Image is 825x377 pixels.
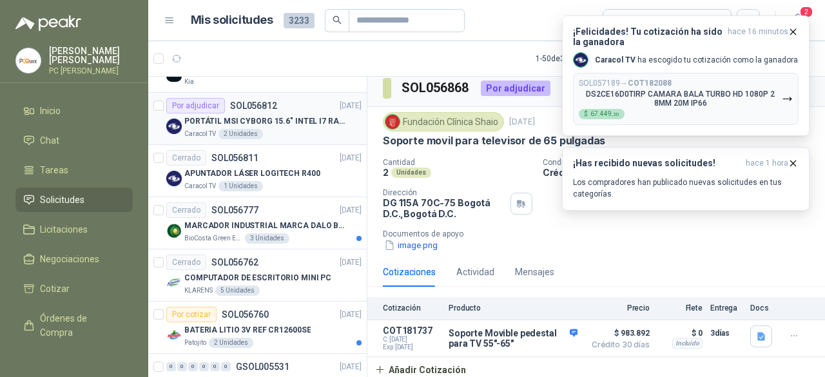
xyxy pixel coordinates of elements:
span: $ 983.892 [585,325,650,341]
div: 0 [210,362,220,371]
div: 0 [221,362,231,371]
p: Cotización [383,304,441,313]
span: 3233 [284,13,315,28]
p: BioCosta Green Energy S.A.S [184,233,242,244]
p: Los compradores han publicado nuevas solicitudes en tus categorías. [573,177,799,200]
div: $ [579,109,625,119]
p: [DATE] [340,204,362,217]
p: Soporte movil para televisor de 65 pulgadas [383,134,605,148]
p: [DATE] [340,309,362,321]
div: 1 Unidades [218,181,263,191]
span: Cotizar [40,282,70,296]
p: [DATE] [340,100,362,112]
p: Soporte Movible pedestal para TV 55"-65" [449,328,577,349]
img: Company Logo [166,327,182,343]
span: Tareas [40,163,68,177]
button: SOL057189→COT182088DS2CE16D0TIRP CAMARA BALA TURBO HD 1080P 2 8MM 20M IP66$67.449,20 [573,73,799,125]
span: hace 16 minutos [728,26,788,47]
span: Órdenes de Compra [40,311,121,340]
button: ¡Has recibido nuevas solicitudes!hace 1 hora Los compradores han publicado nuevas solicitudes en ... [562,147,810,211]
p: SOL056812 [230,101,277,110]
a: Órdenes de Compra [15,306,133,345]
img: Company Logo [166,119,182,134]
span: Chat [40,133,59,148]
div: 0 [188,362,198,371]
p: Caracol TV [184,181,216,191]
p: PC [PERSON_NAME] [49,67,133,75]
p: SOL056762 [211,258,258,267]
p: [DATE] [340,361,362,373]
p: Kia [184,77,194,87]
img: Company Logo [166,171,182,186]
span: Crédito 30 días [585,341,650,349]
p: SOL056811 [211,153,258,162]
button: image.png [383,238,439,252]
span: ,20 [612,111,619,117]
div: Por cotizar [166,307,217,322]
span: hace 1 hora [746,158,788,169]
span: Licitaciones [40,222,88,237]
p: [DATE] [340,256,362,269]
div: 5 Unidades [215,285,260,296]
div: Por adjudicar [481,81,550,96]
span: 67.449 [590,111,619,117]
span: 2 [799,6,813,18]
p: Cantidad [383,158,532,167]
h3: ¡Has recibido nuevas solicitudes! [573,158,741,169]
span: Solicitudes [40,193,84,207]
a: Cotizar [15,276,133,301]
div: Fundación Clínica Shaio [383,112,504,131]
div: 2 Unidades [209,338,253,348]
p: DG 115A 70C-75 Bogotá D.C. , Bogotá D.C. [383,197,505,219]
div: 0 [177,362,187,371]
a: Por adjudicarSOL056812[DATE] Company LogoPORTÁTIL MSI CYBORG 15.6" INTEL I7 RAM 32GB - 1 TB / Nvi... [148,93,367,145]
p: KLARENS [184,285,213,296]
a: Licitaciones [15,217,133,242]
div: Cerrado [166,150,206,166]
p: SOL056777 [211,206,258,215]
p: GSOL005531 [236,362,289,371]
p: Patojito [184,338,206,348]
img: Company Logo [166,275,182,291]
p: BATERIA LITIO 3V REF CR12600SE [184,324,311,336]
p: SOL057189 → [579,79,672,88]
div: 2 Unidades [218,129,263,139]
p: 2 [383,167,389,178]
a: CerradoSOL056811[DATE] Company LogoAPUNTADOR LÁSER LOGITECH R400Caracol TV1 Unidades [148,145,367,197]
p: [DATE] [509,116,535,128]
p: Condición de pago [543,158,820,167]
p: SOL056760 [222,310,269,319]
b: COT182088 [628,79,672,88]
h3: SOL056868 [402,78,471,98]
img: Company Logo [574,53,588,67]
p: PORTÁTIL MSI CYBORG 15.6" INTEL I7 RAM 32GB - 1 TB / Nvidia GeForce RTX 4050 [184,115,345,128]
div: Cerrado [166,255,206,270]
p: Entrega [710,304,742,313]
p: 3 días [710,325,742,341]
button: 2 [786,9,810,32]
a: Tareas [15,158,133,182]
p: COT181737 [383,325,441,336]
p: Crédito a 30 días [543,167,820,178]
span: C: [DATE] [383,336,441,343]
p: Documentos de apoyo [383,229,820,238]
p: [PERSON_NAME] [PERSON_NAME] [49,46,133,64]
div: Actividad [456,265,494,279]
a: Chat [15,128,133,153]
img: Company Logo [166,223,182,238]
div: Todas [611,14,638,28]
p: MARCADOR INDUSTRIAL MARCA DALO BLANCO [184,220,345,232]
p: ha escogido tu cotización como la ganadora [595,55,798,66]
p: Precio [585,304,650,313]
p: APUNTADOR LÁSER LOGITECH R400 [184,168,320,180]
a: Inicio [15,99,133,123]
a: Por cotizarSOL056760[DATE] Company LogoBATERIA LITIO 3V REF CR12600SEPatojito2 Unidades [148,302,367,354]
div: Cerrado [166,202,206,218]
img: Company Logo [16,48,41,73]
div: Unidades [391,168,431,178]
a: Negociaciones [15,247,133,271]
div: 1 - 50 de 3314 [536,48,619,69]
p: Caracol TV [184,129,216,139]
a: CerradoSOL056777[DATE] Company LogoMARCADOR INDUSTRIAL MARCA DALO BLANCOBioCosta Green Energy S.A... [148,197,367,249]
span: Inicio [40,104,61,118]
